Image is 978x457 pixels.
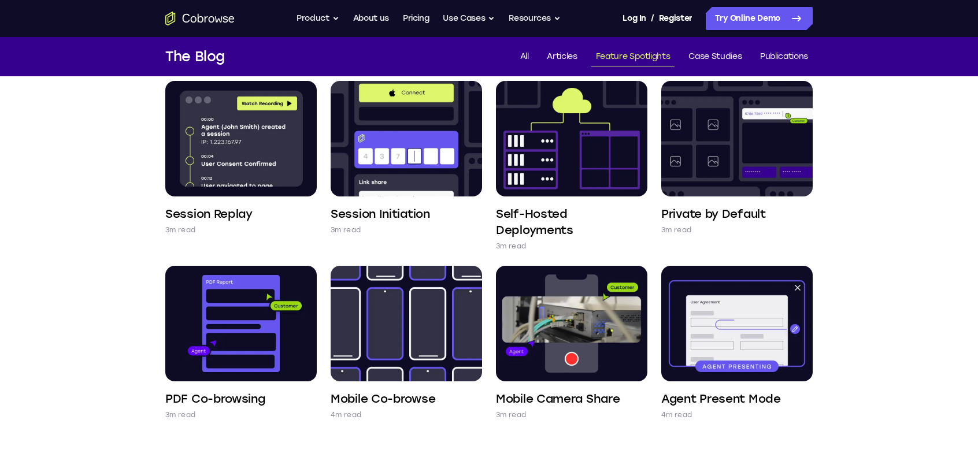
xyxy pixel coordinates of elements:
a: Articles [542,47,581,66]
span: / [651,12,654,25]
a: Register [659,7,692,30]
a: Go to the home page [165,12,235,25]
p: 3m read [661,224,691,236]
h4: Mobile Camera Share [496,391,620,407]
h4: Agent Present Mode [661,391,781,407]
a: About us [353,7,389,30]
img: PDF Co-browsing [165,266,317,381]
a: Session Initiation 3m read [331,81,482,236]
img: Self-Hosted Deployments [496,81,647,196]
p: 3m read [165,224,195,236]
button: Product [297,7,339,30]
h1: The Blog [165,46,225,67]
a: PDF Co-browsing 3m read [165,266,317,421]
a: Mobile Co-browse 4m read [331,266,482,421]
a: Private by Default 3m read [661,81,813,236]
a: Log In [623,7,646,30]
a: Agent Present Mode 4m read [661,266,813,421]
a: Case Studies [684,47,746,66]
a: Self-Hosted Deployments 3m read [496,81,647,252]
h4: Mobile Co-browse [331,391,435,407]
p: 3m read [496,240,526,252]
a: Try Online Demo [706,7,813,30]
button: Resources [509,7,561,30]
img: Session Initiation [331,81,482,196]
a: Mobile Camera Share 3m read [496,266,647,421]
a: Pricing [403,7,429,30]
p: 4m read [331,409,361,421]
img: Agent Present Mode [661,266,813,381]
a: Publications [755,47,813,66]
p: 3m read [331,224,361,236]
h4: PDF Co-browsing [165,391,265,407]
p: 3m read [165,409,195,421]
a: All [516,47,534,66]
img: Mobile Co-browse [331,266,482,381]
button: Use Cases [443,7,495,30]
h4: Session Initiation [331,206,430,222]
a: Feature Spotlights [591,47,675,66]
img: Mobile Camera Share [496,266,647,381]
p: 3m read [496,409,526,421]
img: Session Replay [165,81,317,196]
img: Private by Default [661,81,813,196]
h4: Self-Hosted Deployments [496,206,647,238]
h4: Session Replay [165,206,253,222]
p: 4m read [661,409,692,421]
a: Session Replay 3m read [165,81,317,236]
h4: Private by Default [661,206,766,222]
